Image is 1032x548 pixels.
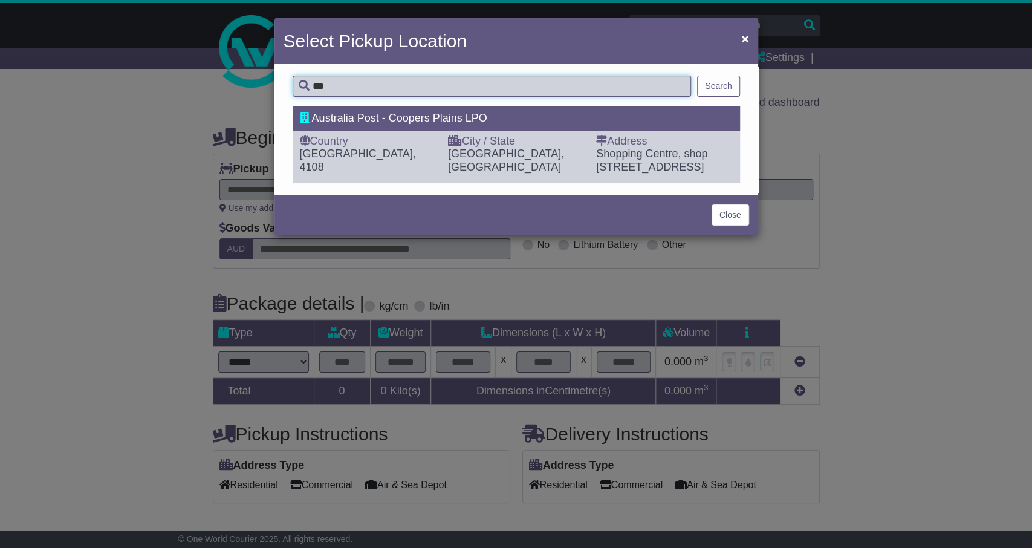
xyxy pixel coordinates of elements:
span: Australia Post - Coopers Plains LPO [312,112,487,124]
div: Address [596,135,732,148]
span: × [741,31,748,45]
div: Country [300,135,436,148]
button: Search [697,76,739,97]
div: City / State [448,135,584,148]
span: [GEOGRAPHIC_DATA], [GEOGRAPHIC_DATA] [448,148,564,173]
button: Close [735,26,755,51]
h4: Select Pickup Location [284,27,467,54]
button: Close [712,204,749,226]
span: [GEOGRAPHIC_DATA], 4108 [300,148,416,173]
span: Shopping Centre, shop [STREET_ADDRESS] [596,148,707,173]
